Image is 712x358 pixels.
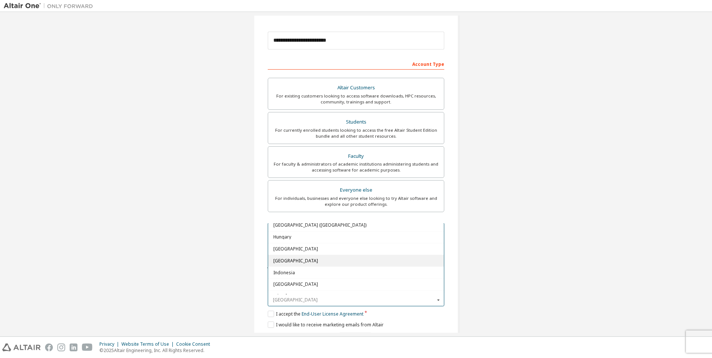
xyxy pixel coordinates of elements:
div: Altair Customers [273,83,439,93]
div: Website Terms of Use [121,341,176,347]
img: youtube.svg [82,343,93,351]
span: Indonesia [273,270,439,275]
img: facebook.svg [45,343,53,351]
img: altair_logo.svg [2,343,41,351]
div: Privacy [99,341,121,347]
span: [GEOGRAPHIC_DATA] [273,258,439,263]
img: linkedin.svg [70,343,77,351]
div: For faculty & administrators of academic institutions administering students and accessing softwa... [273,161,439,173]
label: I would like to receive marketing emails from Altair [268,322,384,328]
img: Altair One [4,2,97,10]
span: [GEOGRAPHIC_DATA] [273,247,439,251]
div: For existing customers looking to access software downloads, HPC resources, community, trainings ... [273,93,439,105]
div: Read and acccept EULA to continue [268,332,444,343]
a: End-User License Agreement [302,311,363,317]
span: [GEOGRAPHIC_DATA] ([GEOGRAPHIC_DATA]) [273,223,439,227]
img: instagram.svg [57,343,65,351]
div: Faculty [273,151,439,162]
div: Students [273,117,439,127]
label: I accept the [268,311,363,317]
p: © 2025 Altair Engineering, Inc. All Rights Reserved. [99,347,214,354]
div: Everyone else [273,185,439,195]
span: [GEOGRAPHIC_DATA] [273,282,439,287]
span: Isle of Man [273,294,439,298]
div: Cookie Consent [176,341,214,347]
div: For currently enrolled students looking to access the free Altair Student Edition bundle and all ... [273,127,439,139]
div: For individuals, businesses and everyone else looking to try Altair software and explore our prod... [273,195,439,207]
div: Account Type [268,58,444,70]
span: Hungary [273,235,439,239]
